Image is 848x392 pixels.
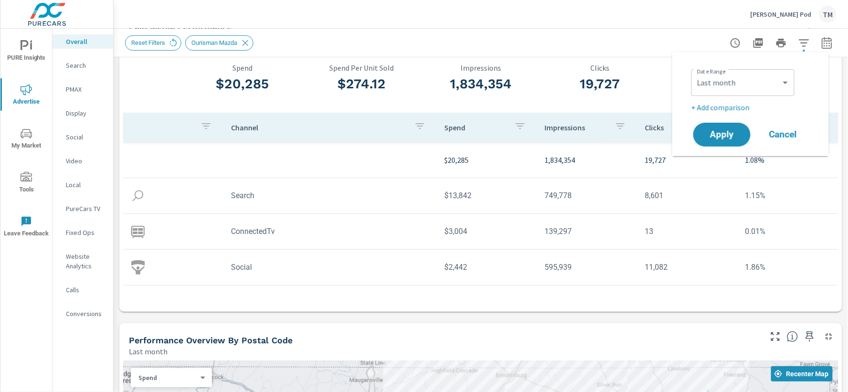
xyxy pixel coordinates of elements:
[738,255,838,279] td: 1.86%
[537,291,638,315] td: 349,340
[545,154,630,166] p: 1,834,354
[540,64,660,72] p: Clicks
[223,183,437,208] td: Search
[66,204,105,213] p: PureCars TV
[66,228,105,237] p: Fixed Ops
[52,130,113,144] div: Social
[66,37,105,46] p: Overall
[545,123,607,132] p: Impressions
[754,123,812,147] button: Cancel
[66,252,105,271] p: Website Analytics
[795,33,814,53] button: Apply Filters
[223,255,437,279] td: Social
[52,201,113,216] div: PureCars TV
[703,130,741,139] span: Apply
[66,309,105,318] p: Conversions
[660,64,779,72] p: CTR
[186,39,243,46] span: Ourisman Mazda
[738,291,838,315] td: 0.01%
[52,34,113,49] div: Overall
[537,255,638,279] td: 595,939
[183,76,302,92] h3: $20,285
[437,291,537,315] td: $996
[138,373,197,382] p: Spend
[52,225,113,240] div: Fixed Ops
[772,33,791,53] button: Print Report
[131,189,145,203] img: icon-search.svg
[302,76,421,92] h3: $274.12
[745,154,830,166] p: 1.08%
[691,102,814,113] p: + Add comparison
[638,219,738,244] td: 13
[0,29,52,248] div: nav menu
[638,255,738,279] td: 11,082
[52,106,113,120] div: Display
[223,291,437,315] td: Video
[764,130,802,139] span: Cancel
[66,108,105,118] p: Display
[125,35,181,51] div: Reset Filters
[693,123,751,147] button: Apply
[52,307,113,321] div: Conversions
[738,219,838,244] td: 0.01%
[738,183,838,208] td: 1.15%
[540,76,660,92] h3: 19,727
[819,6,837,23] div: TM
[66,285,105,295] p: Calls
[437,219,537,244] td: $3,004
[787,331,798,342] span: Understand performance data by postal code. Individual postal codes can be selected and expanded ...
[645,123,707,132] p: Clicks
[52,283,113,297] div: Calls
[3,84,49,107] span: Advertise
[52,178,113,192] div: Local
[3,40,49,64] span: PURE Insights
[185,35,253,51] div: Ourisman Mazda
[302,64,421,72] p: Spend Per Unit Sold
[66,132,105,142] p: Social
[52,82,113,96] div: PMAX
[437,255,537,279] td: $2,442
[126,39,171,46] span: Reset Filters
[660,76,779,92] h3: 1.08%
[768,329,783,344] button: Make Fullscreen
[52,249,113,273] div: Website Analytics
[231,123,407,132] p: Channel
[821,329,837,344] button: Minimize Widget
[445,123,507,132] p: Spend
[223,219,437,244] td: ConnectedTv
[638,291,738,315] td: 31
[66,180,105,190] p: Local
[775,370,829,378] span: Recenter Map
[537,219,638,244] td: 139,297
[751,10,812,19] p: [PERSON_NAME] Pod
[3,128,49,151] span: My Market
[52,154,113,168] div: Video
[66,156,105,166] p: Video
[421,64,541,72] p: Impressions
[817,33,837,53] button: Select Date Range
[131,224,145,239] img: icon-connectedtv.svg
[131,260,145,275] img: icon-social.svg
[749,33,768,53] button: "Export Report to PDF"
[771,366,833,381] button: Recenter Map
[537,183,638,208] td: 749,778
[129,346,168,357] p: Last month
[66,61,105,70] p: Search
[802,329,817,344] span: Save this to your personalized report
[66,85,105,94] p: PMAX
[437,183,537,208] td: $13,842
[421,76,541,92] h3: 1,834,354
[638,183,738,208] td: 8,601
[645,154,730,166] p: 19,727
[183,64,302,72] p: Spend
[52,58,113,73] div: Search
[129,335,293,345] h5: Performance Overview By Postal Code
[131,373,204,382] div: Spend
[3,172,49,195] span: Tools
[3,216,49,239] span: Leave Feedback
[445,154,530,166] p: $20,285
